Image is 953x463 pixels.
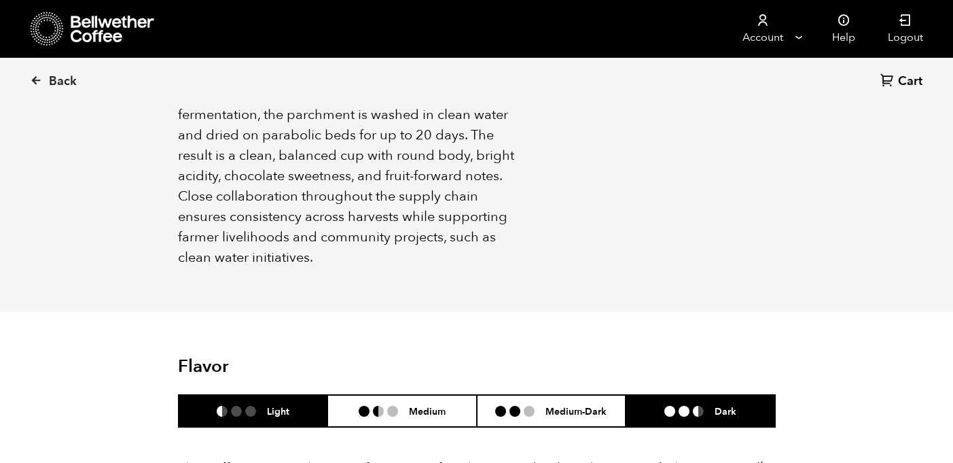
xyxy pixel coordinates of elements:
[409,405,446,417] h6: Medium
[267,405,289,417] h6: Light
[178,356,377,377] h2: Flavor
[49,73,77,90] span: Back
[545,405,607,417] h6: Medium-Dark
[880,73,926,91] a: Cart
[715,405,736,417] h6: Dark
[898,73,922,90] span: Cart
